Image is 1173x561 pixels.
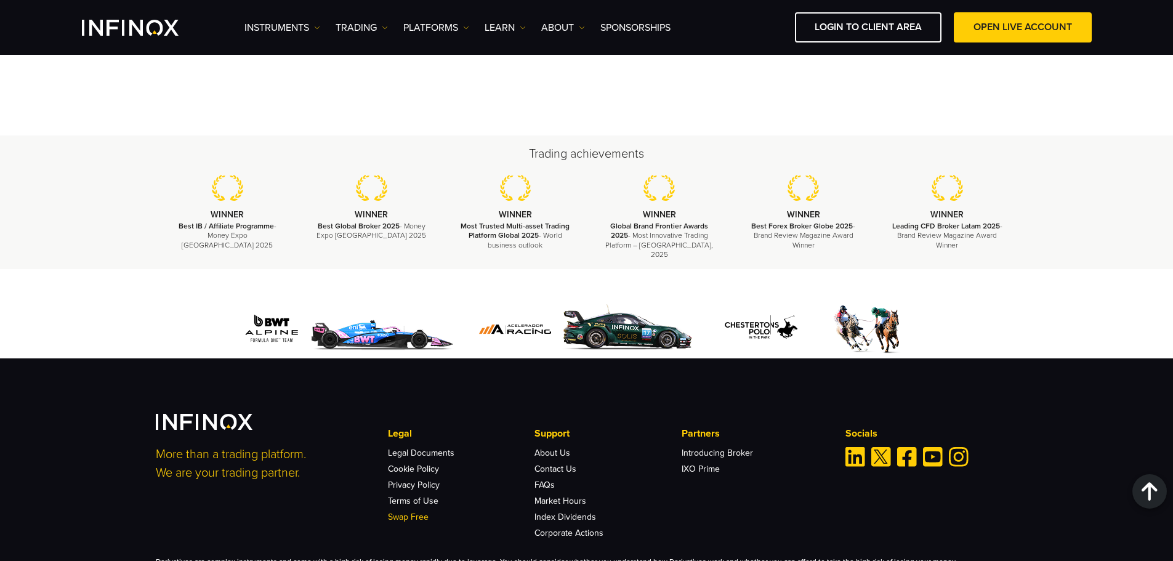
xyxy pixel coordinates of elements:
a: Contact Us [534,464,576,474]
a: SPONSORSHIPS [600,20,671,35]
strong: Global Brand Frontier Awards 2025 [610,222,708,240]
a: Market Hours [534,496,586,506]
p: More than a trading platform. We are your trading partner. [156,445,371,482]
a: Corporate Actions [534,528,603,538]
a: Legal Documents [388,448,454,458]
h2: Trading achievements [156,145,1018,163]
strong: WINNER [643,209,676,220]
p: Socials [845,426,1018,441]
a: OPEN LIVE ACCOUNT [954,12,1092,42]
a: Twitter [871,447,891,467]
p: - Brand Review Magazine Award Winner [747,222,860,250]
strong: Most Trusted Multi-asset Trading Platform Global 2025 [461,222,570,240]
a: Swap Free [388,512,429,522]
strong: WINNER [355,209,388,220]
a: TRADING [336,20,388,35]
a: Youtube [923,447,943,467]
a: INFINOX Logo [82,20,208,36]
p: - Most Innovative Trading Platform – [GEOGRAPHIC_DATA], 2025 [603,222,716,259]
a: PLATFORMS [403,20,469,35]
strong: Best Forex Broker Globe 2025 [751,222,853,230]
a: Cookie Policy [388,464,439,474]
p: Legal [388,426,534,441]
a: IXO Prime [682,464,720,474]
strong: Best IB / Affiliate Programme [179,222,274,230]
strong: WINNER [499,209,532,220]
p: - Brand Review Magazine Award Winner [890,222,1004,250]
strong: Best Global Broker 2025 [318,222,400,230]
a: Terms of Use [388,496,438,506]
a: FAQs [534,480,555,490]
a: About Us [534,448,570,458]
a: Introducing Broker [682,448,753,458]
a: LOGIN TO CLIENT AREA [795,12,941,42]
p: - World business outlook [459,222,572,250]
a: Instruments [244,20,320,35]
p: Partners [682,426,828,441]
a: ABOUT [541,20,585,35]
p: - Money Expo [GEOGRAPHIC_DATA] 2025 [171,222,284,250]
a: Instagram [949,447,969,467]
a: Facebook [897,447,917,467]
a: Linkedin [845,447,865,467]
strong: WINNER [787,209,820,220]
strong: Leading CFD Broker Latam 2025 [892,222,1000,230]
a: Index Dividends [534,512,596,522]
strong: WINNER [211,209,244,220]
a: Learn [485,20,526,35]
p: - Money Expo [GEOGRAPHIC_DATA] 2025 [315,222,428,240]
strong: WINNER [930,209,964,220]
a: Privacy Policy [388,480,440,490]
p: Support [534,426,681,441]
